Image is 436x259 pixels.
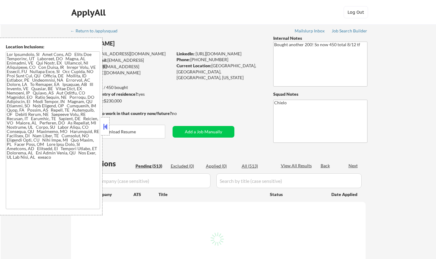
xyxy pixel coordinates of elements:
div: Date Applied [331,191,358,198]
button: Log Out [344,6,368,18]
div: Squad Notes [273,91,367,97]
div: Title [158,191,264,198]
div: [PHONE_NUMBER] [177,57,263,63]
div: Mailslurp Inbox [295,29,325,33]
input: Search by company (case sensitive) [73,173,211,188]
div: Back [321,163,330,169]
div: ATS [133,191,158,198]
div: Excluded (0) [171,163,201,169]
div: Location Inclusions: [6,44,100,50]
div: Applied (0) [206,163,237,169]
strong: Will need Visa to work in that country now/future?: [71,111,173,116]
div: View All Results [281,163,314,169]
button: Add a Job Manually [173,126,234,138]
div: $230,000 [71,98,173,104]
strong: Current Location: [177,63,211,68]
div: [EMAIL_ADDRESS][PERSON_NAME][DOMAIN_NAME] [71,64,173,76]
div: [EMAIL_ADDRESS][DOMAIN_NAME] [71,51,173,57]
div: Internal Notes [273,35,367,41]
input: Search by title (case sensitive) [216,173,362,188]
div: [GEOGRAPHIC_DATA], [GEOGRAPHIC_DATA], [GEOGRAPHIC_DATA], [US_STATE] [177,63,263,81]
button: Download Resume [71,125,165,139]
a: Mailslurp Inbox [295,28,325,35]
div: All (513) [242,163,272,169]
a: ← Return to /applysquad [70,28,123,35]
div: no [172,110,189,117]
strong: Phone: [177,57,190,62]
div: ApplyAll [71,7,107,18]
a: [URL][DOMAIN_NAME] [196,51,241,56]
a: Job Search Builder [332,28,367,35]
div: Pending (513) [136,163,166,169]
div: ← Return to /applysquad [70,29,123,33]
div: yes [71,91,171,97]
div: [PERSON_NAME] [71,40,197,47]
strong: LinkedIn: [177,51,195,56]
div: Next [348,163,358,169]
div: 250 sent / 450 bought [71,84,173,91]
div: Job Search Builder [332,29,367,33]
div: Status [270,189,322,200]
div: [EMAIL_ADDRESS][DOMAIN_NAME] [71,57,173,69]
div: Company [93,191,133,198]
